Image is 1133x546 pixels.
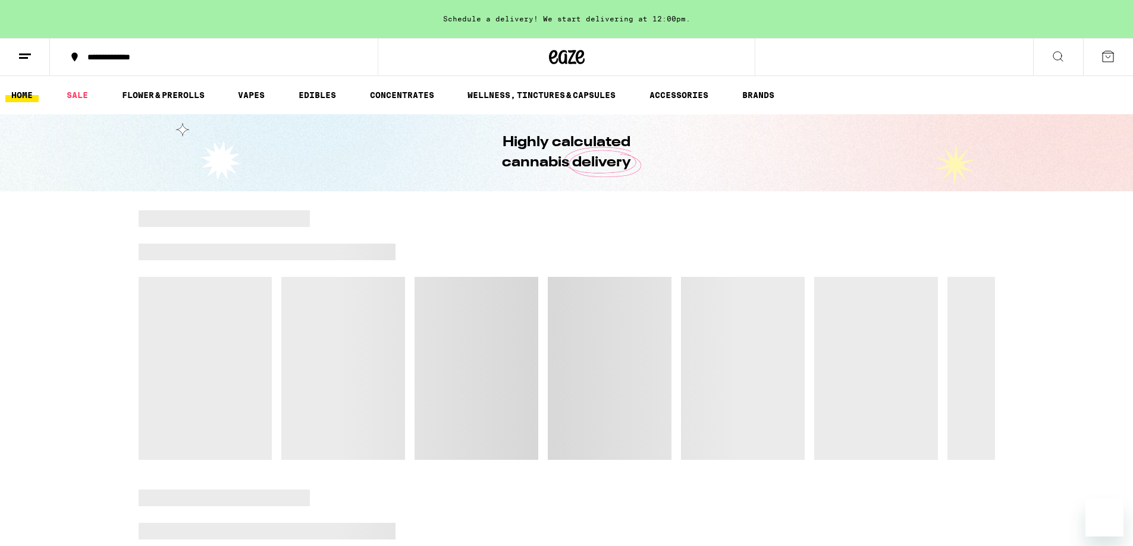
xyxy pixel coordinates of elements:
a: EDIBLES [293,88,342,102]
a: WELLNESS, TINCTURES & CAPSULES [462,88,622,102]
a: SALE [61,88,94,102]
iframe: Button to launch messaging window [1085,498,1123,536]
a: BRANDS [736,88,780,102]
a: CONCENTRATES [364,88,440,102]
a: VAPES [232,88,271,102]
a: FLOWER & PREROLLS [116,88,211,102]
h1: Highly calculated cannabis delivery [469,132,665,173]
a: ACCESSORIES [644,88,714,102]
a: HOME [5,88,39,102]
